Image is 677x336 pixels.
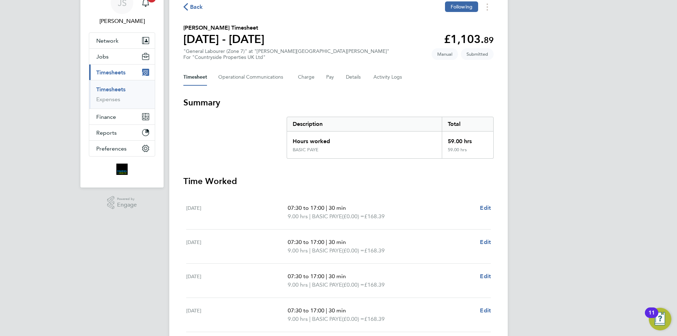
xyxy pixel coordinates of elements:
[116,164,128,175] img: bromak-logo-retina.png
[288,204,324,211] span: 07:30 to 17:00
[107,196,137,209] a: Powered byEngage
[312,246,342,255] span: BASIC PAYE
[442,147,493,158] div: 59.00 hrs
[89,17,155,25] span: Julia Scholes
[309,316,311,322] span: |
[190,3,203,11] span: Back
[183,2,203,11] button: Back
[480,238,491,246] a: Edit
[96,114,116,120] span: Finance
[480,273,491,280] span: Edit
[326,307,327,314] span: |
[329,204,346,211] span: 30 min
[481,1,494,12] button: Timesheets Menu
[288,213,308,220] span: 9.00 hrs
[218,69,287,86] button: Operational Communications
[89,33,155,48] button: Network
[186,238,288,255] div: [DATE]
[186,204,288,221] div: [DATE]
[298,69,315,86] button: Charge
[117,202,137,208] span: Engage
[183,176,494,187] h3: Time Worked
[342,316,364,322] span: (£0.00) =
[96,86,126,93] a: Timesheets
[96,69,126,76] span: Timesheets
[329,273,346,280] span: 30 min
[451,4,472,10] span: Following
[364,247,385,254] span: £168.39
[96,145,127,152] span: Preferences
[183,48,389,60] div: "General Labourer (Zone 7)" at "[PERSON_NAME][GEOGRAPHIC_DATA][PERSON_NAME]"
[312,212,342,221] span: BASIC PAYE
[480,272,491,281] a: Edit
[287,117,442,131] div: Description
[96,129,117,136] span: Reports
[89,141,155,156] button: Preferences
[89,109,155,124] button: Finance
[364,213,385,220] span: £168.39
[117,196,137,202] span: Powered by
[329,239,346,245] span: 30 min
[326,69,335,86] button: Pay
[312,315,342,323] span: BASIC PAYE
[287,132,442,147] div: Hours worked
[96,96,120,103] a: Expenses
[183,69,207,86] button: Timesheet
[484,35,494,45] span: 89
[309,281,311,288] span: |
[326,239,327,245] span: |
[89,125,155,140] button: Reports
[432,48,458,60] span: This timesheet was manually created.
[89,80,155,109] div: Timesheets
[183,32,264,46] h1: [DATE] - [DATE]
[480,306,491,315] a: Edit
[364,281,385,288] span: £168.39
[89,65,155,80] button: Timesheets
[649,308,671,330] button: Open Resource Center, 11 new notifications
[183,54,389,60] div: For "Countryside Properties UK Ltd"
[96,53,109,60] span: Jobs
[89,164,155,175] a: Go to home page
[480,204,491,211] span: Edit
[288,316,308,322] span: 9.00 hrs
[364,316,385,322] span: £168.39
[288,239,324,245] span: 07:30 to 17:00
[183,97,494,108] h3: Summary
[186,306,288,323] div: [DATE]
[309,213,311,220] span: |
[312,281,342,289] span: BASIC PAYE
[288,273,324,280] span: 07:30 to 17:00
[480,204,491,212] a: Edit
[326,204,327,211] span: |
[373,69,403,86] button: Activity Logs
[442,132,493,147] div: 59.00 hrs
[329,307,346,314] span: 30 min
[346,69,362,86] button: Details
[326,273,327,280] span: |
[480,239,491,245] span: Edit
[293,147,318,153] div: BASIC PAYE
[342,247,364,254] span: (£0.00) =
[186,272,288,289] div: [DATE]
[445,1,478,12] button: Following
[444,32,494,46] app-decimal: £1,103.
[89,49,155,64] button: Jobs
[287,117,494,159] div: Summary
[648,313,655,322] div: 11
[183,24,264,32] h2: [PERSON_NAME] Timesheet
[309,247,311,254] span: |
[442,117,493,131] div: Total
[342,281,364,288] span: (£0.00) =
[480,307,491,314] span: Edit
[461,48,494,60] span: This timesheet is Submitted.
[288,247,308,254] span: 9.00 hrs
[288,307,324,314] span: 07:30 to 17:00
[96,37,118,44] span: Network
[288,281,308,288] span: 9.00 hrs
[342,213,364,220] span: (£0.00) =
